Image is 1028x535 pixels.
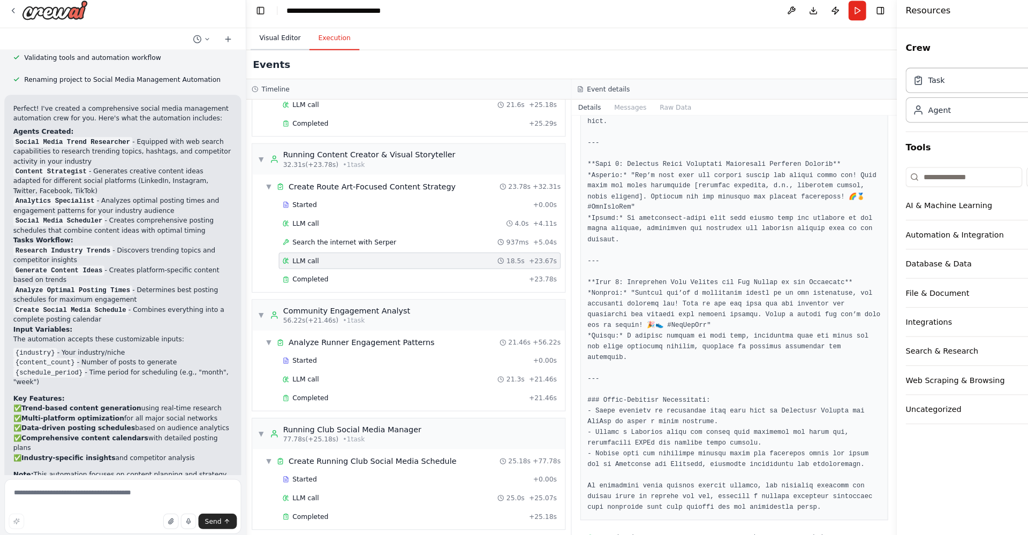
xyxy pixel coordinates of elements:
[13,217,226,236] p: - Creates comprehensive posting schedules that combine content ideas with optimal timing
[882,68,1019,135] div: Crew
[13,197,226,217] p: - Analyzes optimal posting times and engagement patterns for your industry audience
[519,185,546,193] span: + 32.31s
[13,409,226,419] li: ✅ for all major social networks
[13,198,94,208] code: Analytics Specialist
[285,372,311,381] span: LLM call
[904,80,920,90] div: Task
[519,337,546,345] span: + 56.22s
[285,257,311,265] span: LLM call
[519,239,542,247] span: + 5.04s
[214,39,231,51] button: Start a new chat
[251,158,258,166] span: ▼
[493,257,511,265] span: 18.5s
[847,526,859,535] span: 19 s
[515,257,542,265] span: + 23.67s
[493,488,511,496] span: 25.0s
[13,265,102,275] code: Generate Content Ideas
[276,420,411,431] div: Running Club Social Media Manager
[259,185,265,193] span: ▼
[882,307,1019,334] button: Integrations
[246,62,283,77] h2: Events
[184,39,209,51] button: Switch to previous chat
[21,420,132,427] strong: Data-driven posting schedules
[515,391,542,399] span: + 21.46s
[502,220,515,229] span: 4.0s
[13,346,56,355] code: {industry}
[515,488,542,496] span: + 25.07s
[850,10,865,25] button: Hide right sidebar
[13,355,226,364] li: - Number of posts to generate
[9,507,24,522] button: Improve this prompt
[244,33,301,56] button: Visual Editor
[13,365,82,374] code: {schedule_period}
[515,123,542,132] span: + 25.29s
[13,400,226,409] li: ✅ using real-time research
[259,452,265,461] span: ▼
[285,105,311,113] span: LLM call
[882,221,1019,249] button: Automation & Integration
[279,12,399,22] nav: breadcrumb
[882,335,1019,363] button: Search & Research
[515,105,542,113] span: + 25.18s
[334,163,356,172] span: • 1 task
[159,507,174,522] button: Upload files
[13,355,75,365] code: {content_count}
[13,169,87,179] code: Content Strategist
[882,278,1019,306] button: File & Document
[13,324,71,331] strong: Input Variables:
[13,284,226,303] li: - Determines best posting schedules for maximum engagement
[251,425,258,434] span: ▼
[882,392,1019,419] button: Uncategorized
[882,11,926,24] h4: Resources
[557,104,592,119] button: Details
[13,246,226,265] li: - Discovers trending topics and competitor insights
[882,315,927,326] div: Integrations
[285,220,311,229] span: LLM call
[13,364,226,384] li: - Time period for scheduling (e.g., "month", "week")
[882,202,966,212] div: AI & Machine Learning
[782,526,831,535] span: Ended 20:27:59
[515,506,542,515] span: + 25.18s
[13,108,226,127] p: Perfect! I've created a comprehensive social media management automation crew for you. Here's wha...
[13,465,33,472] strong: Note:
[13,429,226,448] li: ✅ with detailed posting plans
[882,39,1019,68] button: Crew
[285,239,386,247] span: Search the internet with Serper
[13,140,129,150] code: Social Media Trend Researcher
[24,80,215,88] span: Renaming project to Social Media Management Automation
[13,131,72,139] strong: Agents Created:
[837,526,841,535] span: •
[246,10,261,25] button: Hide left sidebar
[519,202,542,211] span: + 0.00s
[493,105,511,113] span: 21.6s
[882,372,979,383] div: Web Scraping & Browsing
[772,526,775,535] span: •
[334,315,356,324] span: • 1 task
[882,287,944,297] div: File & Document
[515,275,542,284] span: + 23.78s
[13,419,226,429] li: ✅ based on audience analytics
[21,449,112,456] strong: Industry-specific insights
[281,335,424,346] span: Analyze Runner Engagement Patterns
[285,506,320,515] span: Completed
[281,451,444,462] span: Create Running Club Social Media Schedule
[193,507,231,522] button: Send
[301,33,350,56] button: Execution
[285,470,308,478] span: Started
[13,332,226,342] p: The automation accepts these customizable inputs:
[882,193,1019,221] button: AI & Machine Learning
[24,58,157,67] span: Validating tools and automation workflow
[285,391,320,399] span: Completed
[13,304,125,314] code: Create Social Media Schedule
[276,163,330,172] span: 32.31s (+23.78s)
[13,237,71,244] strong: Tasks Workflow:
[882,363,1019,391] button: Web Scraping & Browsing
[712,526,765,535] span: Started 20:27:41
[882,135,1019,165] button: Tools
[259,337,265,345] span: ▼
[572,89,614,98] h3: Event details
[21,430,145,437] strong: Comprehensive content calendars
[13,464,226,502] p: This automation focuses on content planning and strategy. For actual posting to social platforms,...
[251,310,258,318] span: ▼
[276,152,443,163] div: Running Content Creator & Visual Storyteller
